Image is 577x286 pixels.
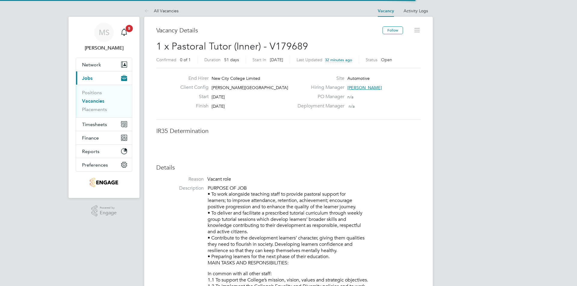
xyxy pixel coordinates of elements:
label: End Hirer [176,75,209,82]
span: Preferences [82,162,108,168]
button: Finance [76,131,132,144]
span: Vacant role [207,176,231,182]
a: Placements [82,107,107,112]
span: MS [99,29,109,36]
span: Monty Symons [76,44,132,52]
button: Follow [383,26,403,34]
a: MS[PERSON_NAME] [76,23,132,52]
h3: IR35 Determination [156,127,421,135]
a: Powered byEngage [91,205,117,217]
button: Reports [76,145,132,158]
span: Powered by [100,205,117,210]
img: jambo-logo-retina.png [90,178,118,187]
a: Positions [82,90,102,95]
a: Vacancy [378,8,394,14]
span: 1 x Pastoral Tutor (Inner) - V179689 [156,41,308,52]
span: Engage [100,210,117,215]
a: Go to home page [76,178,132,187]
div: Jobs [76,85,132,117]
label: Confirmed [156,57,176,62]
h3: Vacancy Details [156,26,383,34]
span: n/a [347,94,353,100]
button: Jobs [76,71,132,85]
label: Hiring Manager [294,84,344,91]
h3: Details [156,164,421,171]
span: n/a [349,104,355,109]
span: [DATE] [212,94,225,100]
span: Jobs [82,75,93,81]
span: 32 minutes ago [325,57,352,62]
label: Start [176,94,209,100]
button: Timesheets [76,118,132,131]
label: Site [294,75,344,82]
a: All Vacancies [144,8,179,14]
label: Description [156,185,204,191]
span: Automotive [347,76,370,81]
span: [PERSON_NAME][GEOGRAPHIC_DATA] [212,85,288,90]
button: Network [76,58,132,71]
a: 5 [118,23,130,42]
span: [DATE] [212,104,225,109]
label: Finish [176,103,209,109]
span: 0 of 1 [180,57,191,62]
span: 5 [126,25,133,32]
label: Status [366,57,377,62]
span: 51 days [224,57,239,62]
label: Reason [156,176,204,182]
span: Reports [82,149,99,154]
span: [PERSON_NAME] [347,85,382,90]
label: Deployment Manager [294,103,344,109]
span: Timesheets [82,122,107,127]
label: Duration [204,57,221,62]
span: Network [82,62,101,68]
label: PO Manager [294,94,344,100]
nav: Main navigation [69,17,139,198]
a: Vacancies [82,98,104,104]
span: [DATE] [270,57,283,62]
button: Preferences [76,158,132,171]
span: Open [381,57,392,62]
label: Client Config [176,84,209,91]
a: Activity Logs [404,8,428,14]
span: New City College Limited [212,76,260,81]
label: Start In [252,57,266,62]
p: PURPOSE OF JOB • To work alongside teaching staff to provide pastoral support for learners; to im... [208,185,421,266]
span: Finance [82,135,99,141]
label: Last Updated [297,57,322,62]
